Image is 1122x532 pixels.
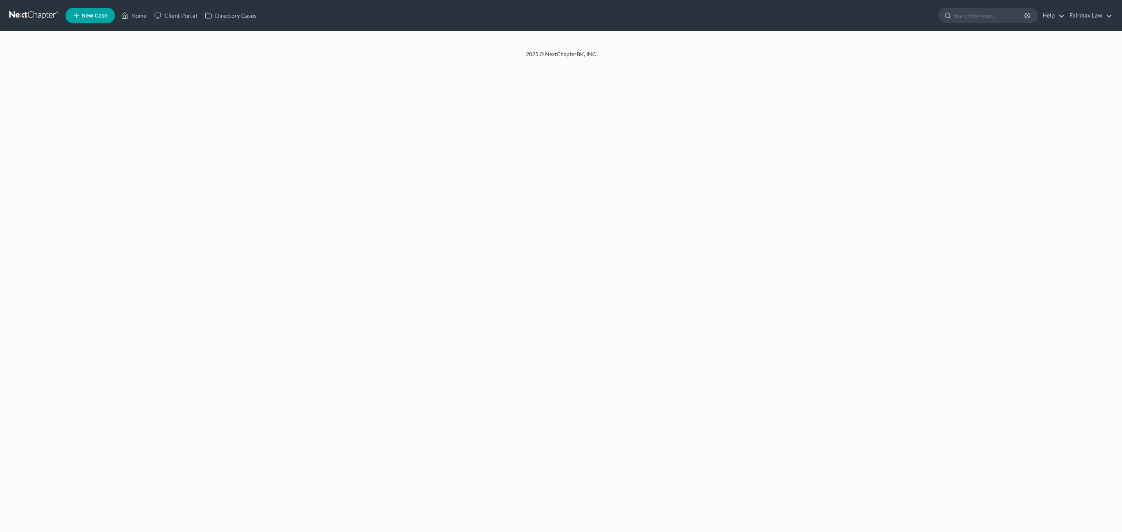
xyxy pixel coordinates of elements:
div: 2025 © NextChapterBK, INC [339,50,783,64]
a: Client Portal [150,9,201,23]
a: Home [117,9,150,23]
a: Fairmax Law [1066,9,1112,23]
a: Help [1039,9,1065,23]
span: New Case [81,13,108,19]
input: Search by name... [954,8,1025,23]
a: Directory Cases [201,9,261,23]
